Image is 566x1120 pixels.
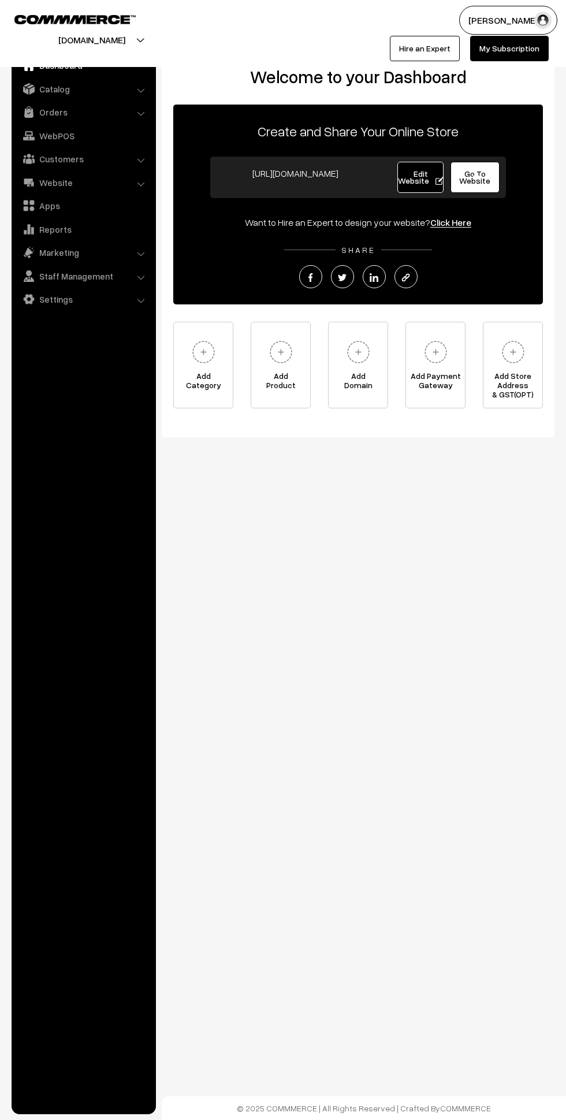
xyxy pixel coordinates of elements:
[14,289,152,310] a: Settings
[18,25,166,54] button: [DOMAIN_NAME]
[397,162,444,193] a: Edit Website
[470,36,549,61] a: My Subscription
[251,371,310,395] span: Add Product
[336,245,381,255] span: SHARE
[329,371,388,395] span: Add Domain
[14,125,152,146] a: WebPOS
[14,266,152,286] a: Staff Management
[406,371,465,395] span: Add Payment Gateway
[188,336,219,368] img: plus.svg
[14,219,152,240] a: Reports
[405,322,466,408] a: Add PaymentGateway
[162,1096,566,1120] footer: © 2025 COMMMERCE | All Rights Reserved | Crafted By
[14,79,152,99] a: Catalog
[483,322,543,408] a: Add Store Address& GST(OPT)
[173,66,543,87] h2: Welcome to your Dashboard
[265,336,297,368] img: plus.svg
[251,322,311,408] a: AddProduct
[390,36,460,61] a: Hire an Expert
[173,215,543,229] div: Want to Hire an Expert to design your website?
[14,102,152,122] a: Orders
[342,336,374,368] img: plus.svg
[14,195,152,216] a: Apps
[497,336,529,368] img: plus.svg
[483,371,542,395] span: Add Store Address & GST(OPT)
[14,12,116,25] a: COMMMERCE
[440,1103,491,1113] a: COMMMERCE
[459,169,490,185] span: Go To Website
[173,121,543,142] p: Create and Share Your Online Store
[459,6,557,35] button: [PERSON_NAME]
[430,217,471,228] a: Click Here
[14,172,152,193] a: Website
[450,162,500,193] a: Go To Website
[14,15,136,24] img: COMMMERCE
[398,169,444,185] span: Edit Website
[328,322,388,408] a: AddDomain
[534,12,552,29] img: user
[173,322,233,408] a: AddCategory
[420,336,452,368] img: plus.svg
[14,148,152,169] a: Customers
[174,371,233,395] span: Add Category
[14,242,152,263] a: Marketing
